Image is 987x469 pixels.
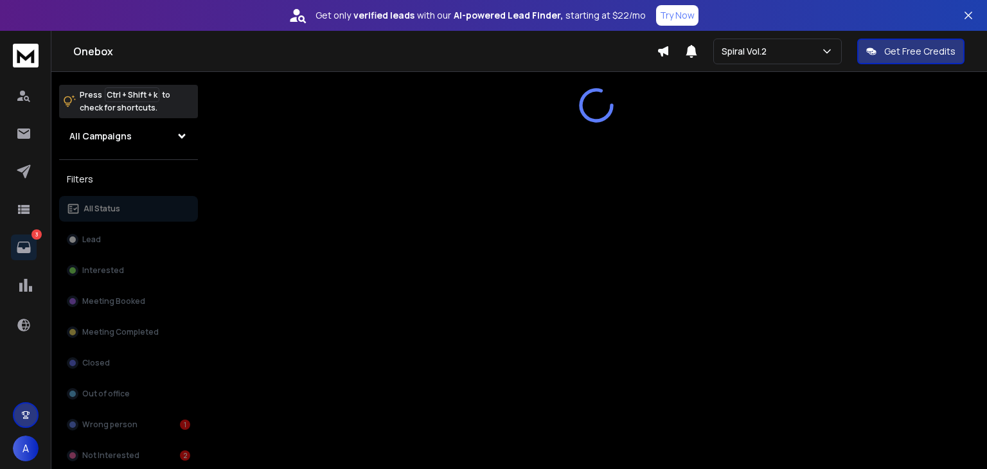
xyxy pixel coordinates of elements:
[454,9,563,22] strong: AI-powered Lead Finder,
[13,436,39,461] button: A
[13,44,39,67] img: logo
[656,5,698,26] button: Try Now
[857,39,965,64] button: Get Free Credits
[69,130,132,143] h1: All Campaigns
[11,234,37,260] a: 3
[722,45,772,58] p: Spiral Vol.2
[353,9,414,22] strong: verified leads
[80,89,170,114] p: Press to check for shortcuts.
[316,9,646,22] p: Get only with our starting at $22/mo
[31,229,42,240] p: 3
[59,123,198,149] button: All Campaigns
[660,9,695,22] p: Try Now
[884,45,956,58] p: Get Free Credits
[105,87,159,102] span: Ctrl + Shift + k
[59,170,198,188] h3: Filters
[73,44,657,59] h1: Onebox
